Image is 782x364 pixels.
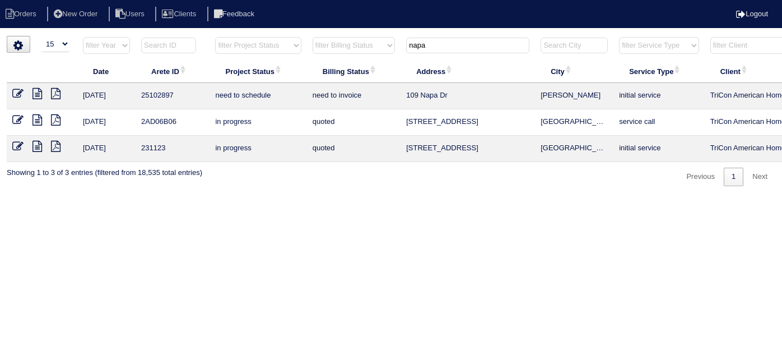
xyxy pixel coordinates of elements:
td: [STREET_ADDRESS] [401,136,535,162]
a: Logout [736,10,768,18]
td: quoted [307,109,401,136]
li: Users [109,7,153,22]
td: 231123 [136,136,210,162]
td: initial service [613,136,704,162]
td: 2AD06B06 [136,109,210,136]
th: City: activate to sort column ascending [535,59,613,83]
li: Feedback [207,7,263,22]
div: Showing 1 to 3 of 3 entries (filtered from 18,535 total entries) [7,162,202,178]
td: in progress [210,136,306,162]
td: [GEOGRAPHIC_DATA] [535,109,613,136]
a: Clients [155,10,205,18]
td: [DATE] [77,136,136,162]
a: 1 [724,168,743,186]
td: need to invoice [307,83,401,109]
th: Billing Status: activate to sort column ascending [307,59,401,83]
th: Project Status: activate to sort column ascending [210,59,306,83]
input: Search City [541,38,608,53]
td: [DATE] [77,109,136,136]
td: 25102897 [136,83,210,109]
td: [GEOGRAPHIC_DATA] [535,136,613,162]
td: in progress [210,109,306,136]
a: Next [744,168,775,186]
td: initial service [613,83,704,109]
td: [PERSON_NAME] [535,83,613,109]
td: 109 Napa Dr [401,83,535,109]
td: [DATE] [77,83,136,109]
td: quoted [307,136,401,162]
th: Service Type: activate to sort column ascending [613,59,704,83]
a: Users [109,10,153,18]
td: [STREET_ADDRESS] [401,109,535,136]
th: Arete ID: activate to sort column ascending [136,59,210,83]
td: service call [613,109,704,136]
th: Date [77,59,136,83]
li: New Order [47,7,106,22]
td: need to schedule [210,83,306,109]
li: Clients [155,7,205,22]
input: Search ID [141,38,196,53]
a: Previous [678,168,723,186]
input: Search Address [406,38,529,53]
a: New Order [47,10,106,18]
th: Address: activate to sort column ascending [401,59,535,83]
